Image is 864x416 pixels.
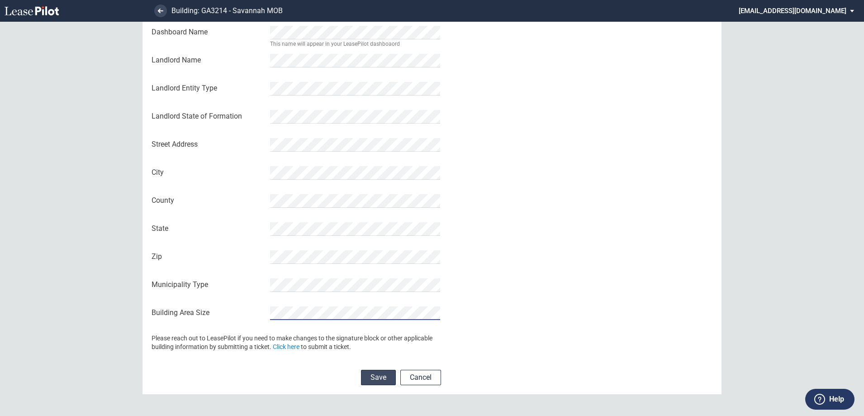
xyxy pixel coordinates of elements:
input: Building Office Area [270,306,440,320]
span: City [152,167,265,177]
span: Landlord Name [152,55,265,65]
input: Landlord Name [270,54,440,67]
input: Municipality Type [270,278,440,292]
span: Landlord Entity Type [152,83,265,93]
input: Landlord State of Formation [270,110,440,124]
span: to submit a ticket. [301,343,351,350]
span: Landlord State of Formation [152,111,265,121]
input: Zip [270,250,440,264]
span: County [152,196,265,206]
span: Please reach out to LeasePilot if you need to make changes to the signature block or other applic... [152,335,432,351]
span: Dashboard Name [152,27,265,37]
button: Cancel [400,370,441,385]
a: Click here [273,343,299,350]
input: City [270,166,440,180]
input: State [270,222,440,236]
button: Help [805,389,855,410]
span: State [152,224,265,234]
input: Name [270,26,440,39]
div: This name will appear in your LeasePilot dashboaord [270,41,400,47]
button: Save [361,370,396,385]
label: Help [829,393,844,405]
span: Building Area Size [152,308,265,318]
input: County [270,194,440,208]
input: Street Address [270,138,440,152]
span: Zip [152,252,265,262]
span: Street Address [152,139,265,149]
input: Landlord Entity Type [270,82,440,96]
span: Municipality Type [152,280,265,290]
